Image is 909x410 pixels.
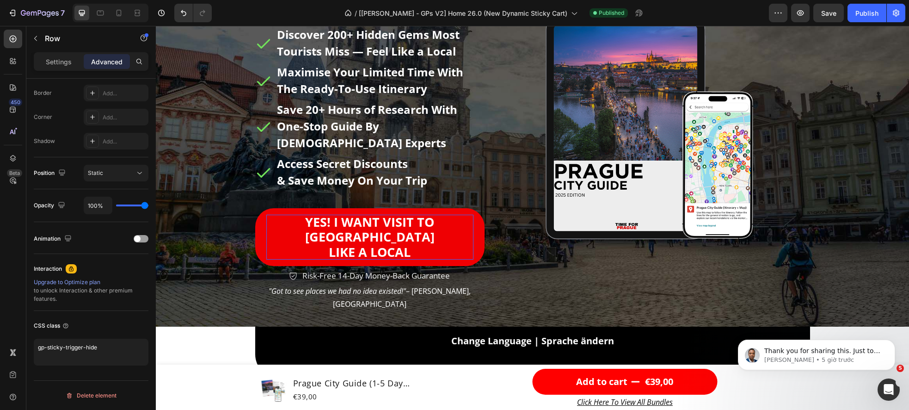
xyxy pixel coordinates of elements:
strong: Change Language | Sprache ändern [295,309,458,321]
input: Auto [84,197,112,214]
iframe: Intercom notifications tin nhắn [724,320,909,385]
div: CSS class [34,322,69,330]
div: Add... [103,89,146,98]
span: – [PERSON_NAME], [GEOGRAPHIC_DATA] [113,260,315,284]
div: Add... [103,137,146,146]
div: Delete element [66,390,117,401]
div: Undo/Redo [174,4,212,22]
div: Beta [7,169,22,177]
button: Static [84,165,148,181]
div: Upgrade to Optimize plan [34,278,148,286]
div: Publish [855,8,878,18]
p: 7 [61,7,65,19]
button: Delete element [34,388,148,403]
div: Corner [34,113,52,121]
div: Animation [34,233,74,245]
div: Add... [103,113,146,122]
div: 450 [9,99,22,106]
button: Add to cart [377,343,562,369]
iframe: Intercom live chat [878,379,900,401]
button: Publish [848,4,886,22]
div: €39,00 [136,365,284,377]
span: Published [599,9,624,17]
p: Advanced [91,57,123,67]
div: to unlock Interaction & other premium features. [34,278,148,303]
p: Row [45,33,123,44]
div: Opacity [34,199,67,212]
div: Position [34,167,68,180]
button: Save [813,4,844,22]
div: Shadow [34,137,55,145]
div: Border [34,89,52,97]
div: Interaction [34,265,62,273]
span: Static [88,169,103,176]
span: / [355,8,357,18]
span: Save [821,9,836,17]
span: 5 [897,365,904,372]
div: €39,00 [488,347,518,365]
h1: Prague City Guide (1-5 Day Itinerary + Map) [136,350,284,365]
p: Settings [46,57,72,67]
iframe: Design area [156,26,909,410]
span: Risk-Free 14-Day Money-Back Guarantee [147,244,294,255]
div: Add to cart [420,348,472,364]
a: Click Here To View All Bundles [421,371,517,381]
strong: LIKE A LOCAL [173,217,255,235]
i: "Got to see places we had no idea existed!" [113,260,250,270]
span: [[PERSON_NAME] - GPs V2] Home 26.0 (New Dynamic Sticky Cart) [359,8,567,18]
button: 7 [4,4,69,22]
